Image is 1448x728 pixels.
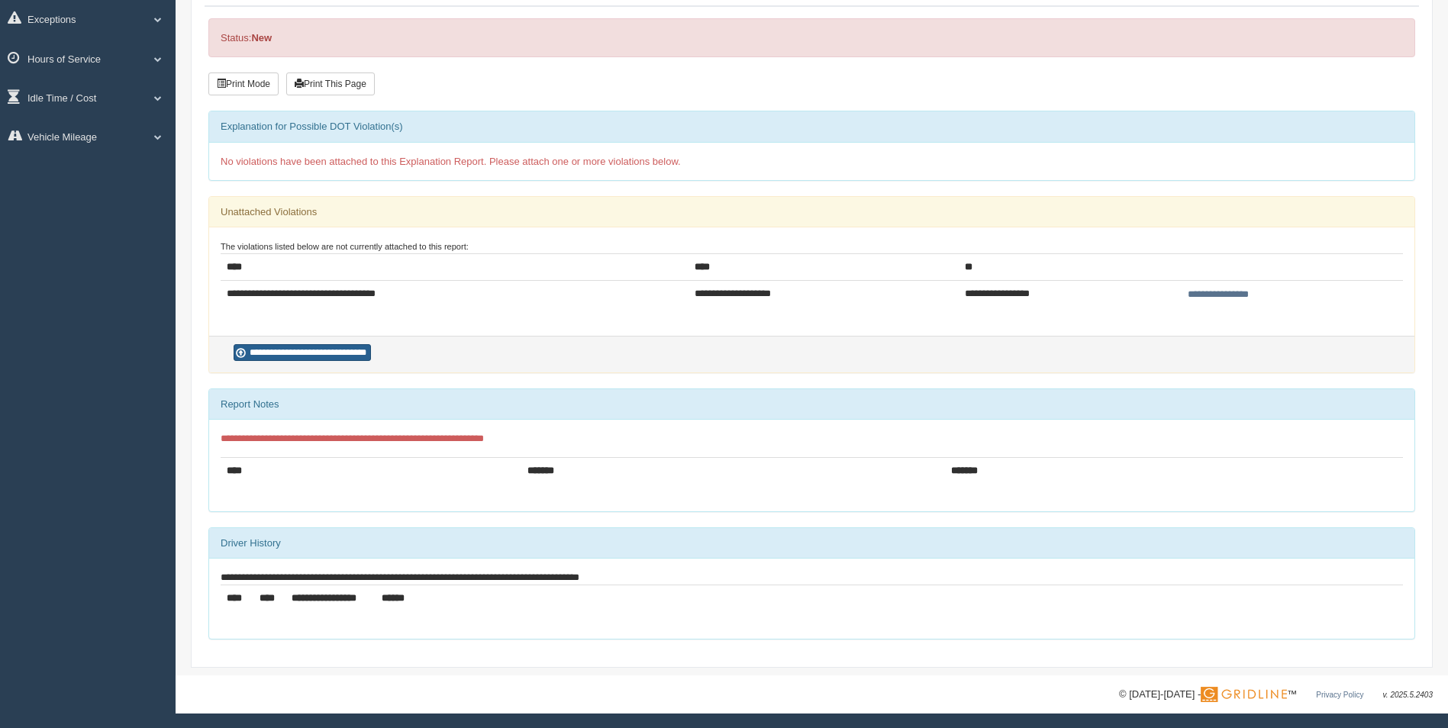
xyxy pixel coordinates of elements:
div: © [DATE]-[DATE] - ™ [1119,687,1433,703]
span: No violations have been attached to this Explanation Report. Please attach one or more violations... [221,156,681,167]
div: Unattached Violations [209,197,1414,227]
a: Privacy Policy [1316,691,1363,699]
small: The violations listed below are not currently attached to this report: [221,242,469,251]
div: Report Notes [209,389,1414,420]
img: Gridline [1201,687,1287,702]
span: v. 2025.5.2403 [1383,691,1433,699]
div: Status: [208,18,1415,57]
button: Print This Page [286,72,375,95]
div: Driver History [209,528,1414,559]
button: Print Mode [208,72,279,95]
div: Explanation for Possible DOT Violation(s) [209,111,1414,142]
strong: New [251,32,272,43]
